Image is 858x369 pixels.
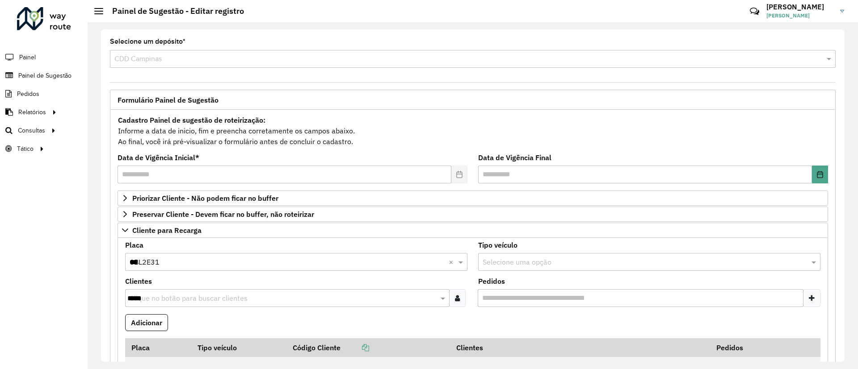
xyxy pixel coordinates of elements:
[110,36,185,47] label: Selecione um depósito
[478,152,551,163] label: Data de Vigência Final
[125,276,152,286] label: Clientes
[118,152,199,163] label: Data de Vigência Inicial
[18,108,46,117] span: Relatórios
[19,53,36,62] span: Painel
[286,338,450,357] th: Código Cliente
[125,240,143,250] label: Placa
[125,338,191,357] th: Placa
[18,126,45,135] span: Consultas
[450,338,711,357] th: Clientes
[812,166,828,183] button: Choose Date
[341,343,369,352] a: Copiar
[18,71,71,80] span: Painel de Sugestão
[118,96,219,104] span: Formulário Painel de Sugestão
[118,207,828,222] a: Preservar Cliente - Devem ficar no buffer, não roteirizar
[132,211,314,218] span: Preservar Cliente - Devem ficar no buffer, não roteirizar
[449,257,456,267] span: Clear all
[103,6,244,16] h2: Painel de Sugestão - Editar registro
[478,240,517,250] label: Tipo veículo
[710,338,782,357] th: Pedidos
[118,191,828,206] a: Priorizar Cliente - Não podem ficar no buffer
[478,276,505,286] label: Pedidos
[118,223,828,238] a: Cliente para Recarga
[766,12,833,20] span: [PERSON_NAME]
[745,2,764,21] a: Contato Rápido
[17,89,39,99] span: Pedidos
[132,227,202,234] span: Cliente para Recarga
[125,314,168,331] button: Adicionar
[132,195,278,202] span: Priorizar Cliente - Não podem ficar no buffer
[118,114,828,147] div: Informe a data de inicio, fim e preencha corretamente os campos abaixo. Ao final, você irá pré-vi...
[766,3,833,11] h3: [PERSON_NAME]
[17,144,34,153] span: Tático
[191,338,286,357] th: Tipo veículo
[118,116,265,124] strong: Cadastro Painel de sugestão de roteirização:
